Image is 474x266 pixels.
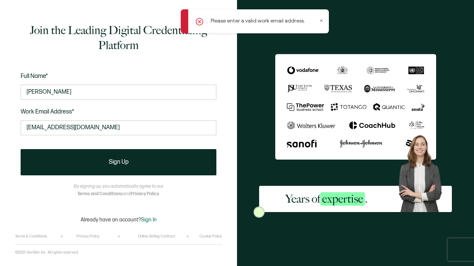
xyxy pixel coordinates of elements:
[21,108,74,115] span: Work Email Address*
[21,23,216,53] h1: Join the Leading Digital Credentialing Platform
[81,217,157,223] p: Already have an account?
[130,191,159,197] a: Privacy Policy
[76,234,99,239] a: Privacy Policy
[275,54,436,160] img: Sertifier Signup - Years of <span class="strong-h">expertise</span>.
[21,120,216,135] input: Enter your work email address
[141,217,157,223] span: Sign In
[320,192,365,206] span: expertise
[15,234,47,239] a: Terms & Conditions
[199,234,222,239] a: Cookie Policy
[15,250,79,255] p: ©2025 Sertifier Inc.. All rights reserved.
[138,234,175,239] a: Online Selling Contract
[77,191,123,197] a: Terms and Conditions
[74,183,163,198] p: By signing up, you automatically agree to our and .
[285,191,367,206] h2: Years of .
[21,149,216,175] button: Sign Up
[253,206,265,218] img: Sertifier Signup
[109,159,129,165] span: Sign Up
[21,85,216,100] input: Jane Doe
[394,131,452,212] img: Sertifier Signup - Years of <span class="strong-h">expertise</span>. Hero
[21,73,48,80] span: Full Name*
[211,17,305,25] p: Please enter a valid work email address.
